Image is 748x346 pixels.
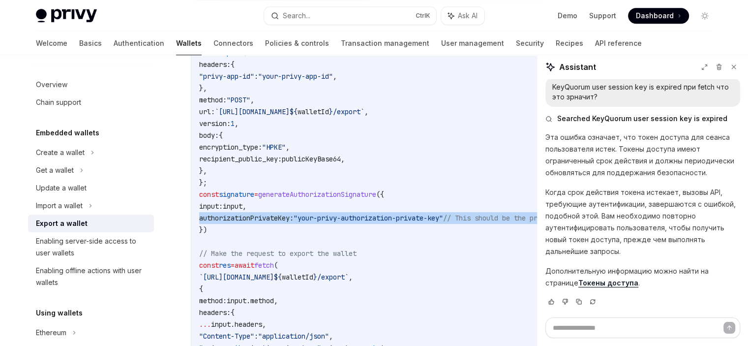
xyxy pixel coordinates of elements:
[282,273,313,282] span: walletId
[199,166,207,175] span: },
[199,119,231,128] span: version:
[36,31,67,55] a: Welcome
[443,214,675,222] span: // This should be the private key of your authorization key
[636,11,674,21] span: Dashboard
[215,107,290,116] span: `[URL][DOMAIN_NAME]
[595,31,642,55] a: API reference
[264,7,436,25] button: Search...CtrlK
[213,31,253,55] a: Connectors
[242,202,246,211] span: ,
[254,72,258,81] span: :
[282,155,341,163] span: publicKeyBase64
[211,320,231,329] span: input
[231,320,235,329] span: .
[199,72,254,81] span: "privy-app-id"
[231,261,235,270] span: =
[79,31,102,55] a: Basics
[199,273,274,282] span: `[URL][DOMAIN_NAME]
[28,232,154,262] a: Enabling server-side access to user wallets
[219,48,239,57] span: input
[199,214,294,222] span: authorizationPrivateKey:
[239,48,242,57] span: =
[235,320,262,329] span: headers
[36,200,83,212] div: Import a wallet
[199,308,231,317] span: headers:
[28,179,154,197] a: Update a wallet
[199,296,227,305] span: method:
[199,84,207,93] span: },
[516,31,544,55] a: Security
[36,127,99,139] h5: Embedded wallets
[294,214,443,222] span: "your-privy-authorization-private-key"
[329,332,333,341] span: ,
[274,273,282,282] span: ${
[556,31,583,55] a: Recipes
[36,164,74,176] div: Get a wallet
[589,11,616,21] a: Support
[254,332,258,341] span: :
[416,12,430,20] span: Ctrl K
[376,190,384,199] span: ({
[36,79,67,91] div: Overview
[223,202,242,211] span: input
[114,31,164,55] a: Authentication
[250,296,274,305] span: method
[231,119,235,128] span: 1
[317,273,349,282] span: /export`
[254,190,258,199] span: =
[199,249,357,258] span: // Make the request to export the wallet
[333,107,364,116] span: /export`
[262,320,266,329] span: ,
[313,273,317,282] span: }
[219,190,254,199] span: signature
[199,143,262,152] span: encryption_type:
[227,296,246,305] span: input
[199,107,215,116] span: url:
[28,94,154,111] a: Chain support
[723,322,735,334] button: Send message
[258,72,333,81] span: "your-privy-app-id"
[274,296,278,305] span: ,
[36,307,83,319] h5: Using wallets
[36,327,66,339] div: Ethereum
[254,261,274,270] span: fetch
[258,332,329,341] span: "application/json"
[441,7,484,25] button: Ask AI
[545,131,740,179] p: Эта ошибка означает, что токен доступа для сеанса пользователя истек. Токены доступа имеют ограни...
[578,279,638,287] a: Токены доступа
[545,114,740,124] button: Searched KeyQuorum user session key is expired
[458,11,478,21] span: Ask AI
[265,31,329,55] a: Policies & controls
[558,11,577,21] a: Demo
[333,72,337,81] span: ,
[349,273,353,282] span: ,
[199,225,207,234] span: })
[36,9,97,23] img: light logo
[628,8,689,24] a: Dashboard
[199,60,231,69] span: headers:
[286,143,290,152] span: ,
[28,262,154,291] a: Enabling offline actions with user wallets
[557,114,727,124] span: Searched KeyQuorum user session key is expired
[176,31,202,55] a: Wallets
[199,155,282,163] span: recipient_public_key:
[235,261,254,270] span: await
[274,261,278,270] span: (
[231,308,235,317] span: {
[199,202,223,211] span: input:
[227,95,250,104] span: "POST"
[290,107,298,116] span: ${
[28,215,154,232] a: Export a wallet
[36,265,148,288] div: Enabling offline actions with user wallets
[199,332,254,341] span: "Content-Type"
[36,235,148,259] div: Enabling server-side access to user wallets
[199,131,219,140] span: body:
[36,96,81,108] div: Chain support
[199,261,219,270] span: const
[235,119,239,128] span: ,
[199,178,207,187] span: };
[697,8,713,24] button: Toggle dark mode
[552,82,733,102] div: KeyQuorum user session key is expired при fetch что это зрначит?
[199,190,219,199] span: const
[242,48,246,57] span: {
